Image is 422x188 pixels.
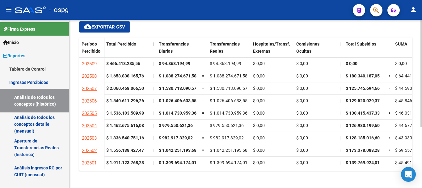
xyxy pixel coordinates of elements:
[82,98,97,104] span: 202506
[346,135,380,140] span: $ 128.185.016,60
[202,86,205,91] span: =
[153,160,154,165] span: |
[82,123,97,129] span: 202504
[153,61,154,66] span: |
[159,61,190,66] span: $ 94.863.194,99
[401,167,416,182] div: Open Intercom Messenger
[389,160,391,165] span: =
[106,148,144,153] strong: $ 1.556.138.427,47
[346,123,380,128] span: $ 126.980.199,60
[106,160,144,165] strong: $ 1.911.123.768,28
[82,42,100,54] span: Período Percibido
[296,148,308,153] span: $ 0,00
[153,135,154,140] span: |
[159,135,193,140] span: $ 982.917.329,02
[210,135,244,140] span: $ 982.917.329,02
[153,123,154,128] span: |
[410,6,417,13] mat-icon: person
[153,148,154,153] span: |
[210,86,247,91] span: $ 1.530.713.090,57
[253,86,265,91] span: $ 0,00
[210,123,244,128] span: $ 979.550.621,36
[296,73,308,78] span: $ 0,00
[253,160,265,165] span: $ 0,00
[153,42,154,46] span: |
[253,148,265,153] span: $ 0,00
[153,73,154,78] span: |
[159,160,196,165] span: $ 1.399.694.174,01
[79,37,104,63] datatable-header-cell: Período Percibido
[202,98,205,103] span: =
[389,148,391,153] span: =
[153,86,154,91] span: |
[82,73,97,79] span: 202508
[150,37,156,63] datatable-header-cell: |
[346,61,357,66] span: $ 0,00
[346,42,376,46] span: Total Subsidios
[106,98,144,103] strong: $ 1.540.611.296,26
[343,37,386,63] datatable-header-cell: Total Subsidios
[253,42,290,54] span: Hospitales/Transf. Externas
[346,98,380,103] span: $ 129.520.029,37
[346,148,380,153] span: $ 173.378.088,28
[296,98,308,103] span: $ 0,00
[210,111,247,116] span: $ 1.014.730.959,36
[202,160,205,165] span: =
[202,111,205,116] span: =
[82,86,97,91] span: 202507
[202,135,205,140] span: =
[104,37,150,63] datatable-header-cell: Total Percibido
[296,61,308,66] span: $ 0,00
[84,23,91,30] mat-icon: cloud_download
[253,135,265,140] span: $ 0,00
[346,73,380,78] span: $ 180.340.187,05
[210,42,240,54] span: Transferencias Reales
[106,86,144,91] strong: $ 2.060.468.066,50
[210,73,247,78] span: $ 1.088.274.671,58
[346,111,380,116] span: $ 130.415.437,33
[159,42,189,54] span: Transferencias Diarias
[159,111,196,116] span: $ 1.014.730.959,36
[253,111,265,116] span: $ 0,00
[159,73,196,78] span: $ 1.088.274.671,58
[296,123,308,128] span: $ 0,00
[395,42,407,46] span: SUMA
[389,135,391,140] span: =
[82,111,97,116] span: 202505
[253,98,265,103] span: $ 0,00
[79,21,130,33] button: Exportar CSV
[202,148,205,153] span: =
[253,123,265,128] span: $ 0,00
[296,42,319,54] span: Comisiones Ocultas
[82,160,97,166] span: 202501
[202,123,205,128] span: =
[296,86,308,91] span: $ 0,00
[389,86,391,91] span: =
[389,61,391,66] span: =
[389,73,391,78] span: =
[84,24,125,30] span: Exportar CSV
[5,6,12,13] mat-icon: menu
[296,135,308,140] span: $ 0,00
[106,42,136,46] span: Total Percibido
[251,37,294,63] datatable-header-cell: Hospitales/Transf. Externas
[159,123,193,128] span: $ 979.550.621,36
[346,86,380,91] span: $ 125.745.694,66
[207,37,251,63] datatable-header-cell: Transferencias Reales
[210,148,247,153] span: $ 1.042.251.193,68
[153,111,154,116] span: |
[3,39,19,46] span: Inicio
[210,160,247,165] span: $ 1.399.694.174,01
[159,98,196,103] span: $ 1.026.406.633,55
[82,148,97,153] span: 202502
[340,42,341,46] span: |
[296,160,308,165] span: $ 0,00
